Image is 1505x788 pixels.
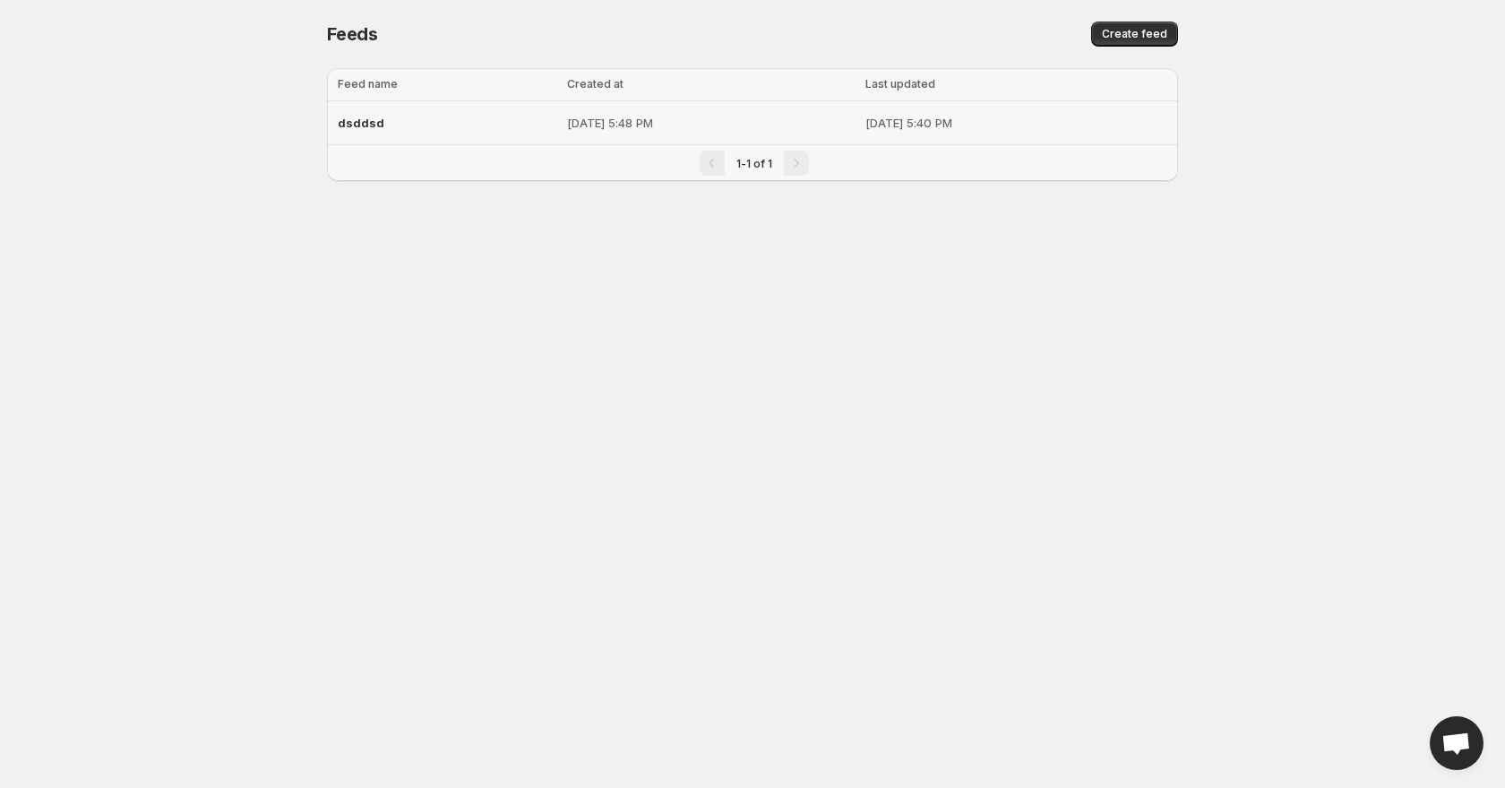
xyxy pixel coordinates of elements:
[327,23,378,45] span: Feeds
[865,77,935,91] span: Last updated
[865,114,1167,132] p: [DATE] 5:40 PM
[736,157,772,170] span: 1-1 of 1
[1430,716,1483,770] a: Open chat
[338,77,398,91] span: Feed name
[338,116,384,130] span: dsddsd
[1102,27,1167,41] span: Create feed
[327,144,1178,181] nav: Pagination
[567,77,623,91] span: Created at
[567,114,855,132] p: [DATE] 5:48 PM
[1091,22,1178,47] button: Create feed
